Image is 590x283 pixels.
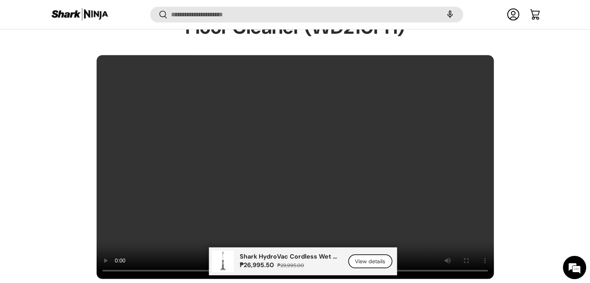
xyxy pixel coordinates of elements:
[40,43,130,53] div: Chat with us now
[240,261,276,269] strong: ₱26,995.50
[240,253,339,260] p: Shark HydroVac Cordless Wet & Dry Hard Floor Cleaner (WD210PH)
[51,7,109,22] img: Shark Ninja Philippines
[438,6,462,23] speech-search-button: Search by voice
[212,250,234,272] img: shark-hyrdrovac-wet-and-dry-hard-floor-clearner-full-view-sharkninja
[127,4,146,22] div: Minimize live chat window
[277,262,304,269] s: ₱29,995.00
[45,90,107,168] span: We're online!
[348,254,392,269] a: View details
[4,195,148,223] textarea: Type your message and hit 'Enter'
